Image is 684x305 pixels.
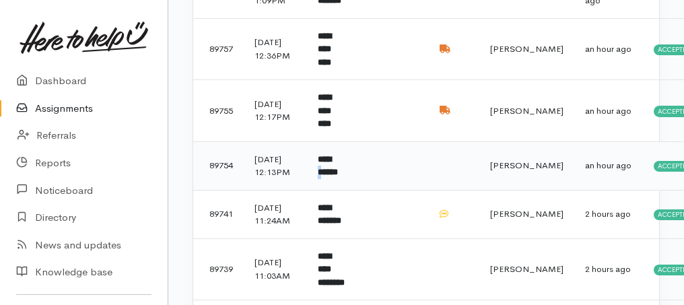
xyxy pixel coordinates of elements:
td: [DATE] 12:17PM [244,80,307,142]
time: 2 hours ago [585,208,631,219]
td: [DATE] 11:24AM [244,190,307,238]
time: an hour ago [585,160,631,171]
span: [PERSON_NAME] [490,208,563,219]
td: 89755 [193,80,244,142]
td: 89741 [193,190,244,238]
time: an hour ago [585,105,631,116]
span: [PERSON_NAME] [490,43,563,55]
span: [PERSON_NAME] [490,105,563,116]
span: [PERSON_NAME] [490,160,563,171]
time: an hour ago [585,43,631,55]
td: 89739 [193,238,244,300]
td: [DATE] 12:13PM [244,141,307,190]
td: 89754 [193,141,244,190]
td: [DATE] 11:03AM [244,238,307,300]
td: [DATE] 12:36PM [244,18,307,80]
time: 2 hours ago [585,263,631,275]
span: [PERSON_NAME] [490,263,563,275]
td: 89757 [193,18,244,80]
